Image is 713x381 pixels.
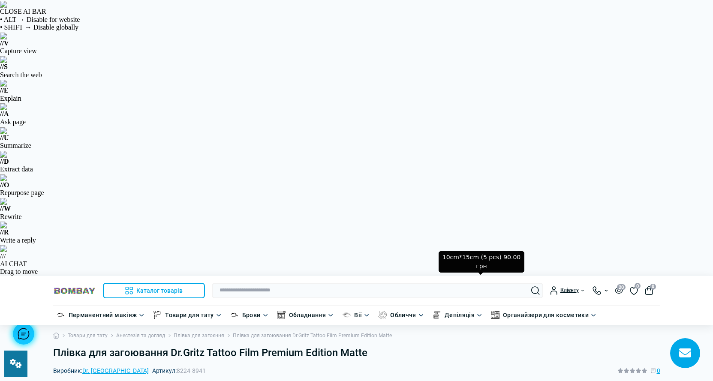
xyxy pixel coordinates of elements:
nav: breadcrumb [53,325,660,347]
button: Каталог товарів [103,283,205,298]
a: Обличчя [390,310,416,320]
img: BOMBAY [53,287,96,295]
span: Артикул: [152,368,206,374]
img: Брови [230,311,239,319]
li: Плівка для загоювання Dr.Gritz Tattoo Film Premium Edition Matte [224,332,392,340]
a: Брови [242,310,261,320]
span: 20 [617,284,626,290]
a: Вії [354,310,362,320]
img: Обладнання [277,311,286,319]
a: Перманентний макіяж [69,310,137,320]
img: Товари для тату [153,311,162,319]
a: Депіляція [445,310,475,320]
h1: Плівка для загоювання Dr.Gritz Tattoo Film Premium Edition Matte [53,347,660,359]
a: 0 [630,285,638,295]
span: 0 [657,366,660,375]
span: 0 [635,283,641,289]
a: Товари для тату [68,332,108,340]
a: Товари для тату [165,310,214,320]
a: Обладнання [289,310,326,320]
span: 8224-8941 [177,367,206,374]
button: Search [531,286,540,295]
img: Вії [342,311,351,319]
a: Dr. [GEOGRAPHIC_DATA] [82,367,149,374]
img: Обличчя [378,311,387,319]
a: Плівка для загоєння [174,332,224,340]
a: Органайзери для косметики [503,310,589,320]
img: Перманентний макіяж [57,311,65,319]
span: 0 [650,284,656,290]
img: Депіляція [433,311,441,319]
span: Виробник: [53,368,149,374]
button: 0 [645,286,653,295]
a: Анестезія та догляд [116,332,165,340]
img: Органайзери для косметики [491,311,499,319]
button: 20 [615,287,623,294]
